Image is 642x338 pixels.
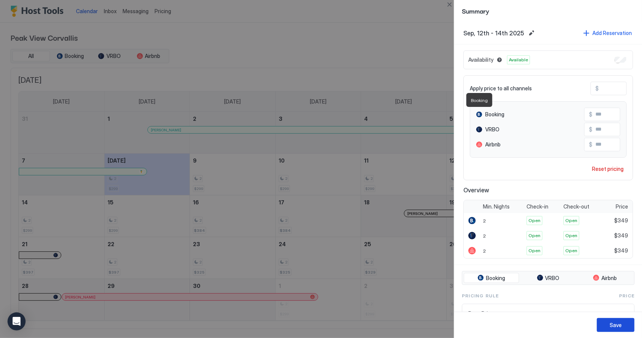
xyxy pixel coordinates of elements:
span: Overview [463,186,633,194]
span: Sep, 12th - 14th 2025 [463,29,524,37]
span: Base Price [468,310,612,317]
button: Reset pricing [589,164,627,174]
div: tab-group [462,271,634,285]
span: Airbnb [601,275,617,282]
span: Open [565,232,577,239]
button: VRBO [521,273,576,283]
button: Airbnb [577,273,633,283]
span: $349 [614,217,628,224]
span: Booking [486,275,505,282]
span: Pricing Rule [462,292,499,299]
span: $ [595,85,599,92]
span: Open [565,217,577,224]
button: Blocked dates override all pricing rules and remain unavailable until manually unblocked [495,55,504,64]
span: Price [619,292,634,299]
div: Reset pricing [592,165,624,173]
span: 2 [483,248,486,254]
span: Check-out [563,203,589,210]
span: $349 [614,232,628,239]
span: Available [509,56,528,63]
button: Save [597,318,634,332]
span: Airbnb [485,141,501,148]
span: 2 [483,233,486,239]
span: Open [528,247,540,254]
span: $ [589,111,592,118]
span: Min. Nights [483,203,510,210]
span: Summary [462,6,634,15]
span: Booking [485,111,504,118]
span: Apply price to all channels [470,85,532,92]
span: Open [565,247,577,254]
div: Open Intercom Messenger [8,312,26,330]
button: Add Reservation [582,28,633,38]
span: $ [589,141,592,148]
span: $349 [614,247,628,254]
span: VRBO [545,275,560,282]
span: Open [528,232,540,239]
button: Edit date range [527,29,536,38]
div: Add Reservation [592,29,632,37]
span: $ [589,126,592,133]
div: Save [610,321,622,329]
span: 2 [483,218,486,224]
button: Booking [464,273,519,283]
span: Availability [468,56,493,63]
span: Price [616,203,628,210]
span: Open [528,217,540,224]
span: VRBO [485,126,499,133]
span: Booking [471,97,488,103]
span: Check-in [527,203,548,210]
